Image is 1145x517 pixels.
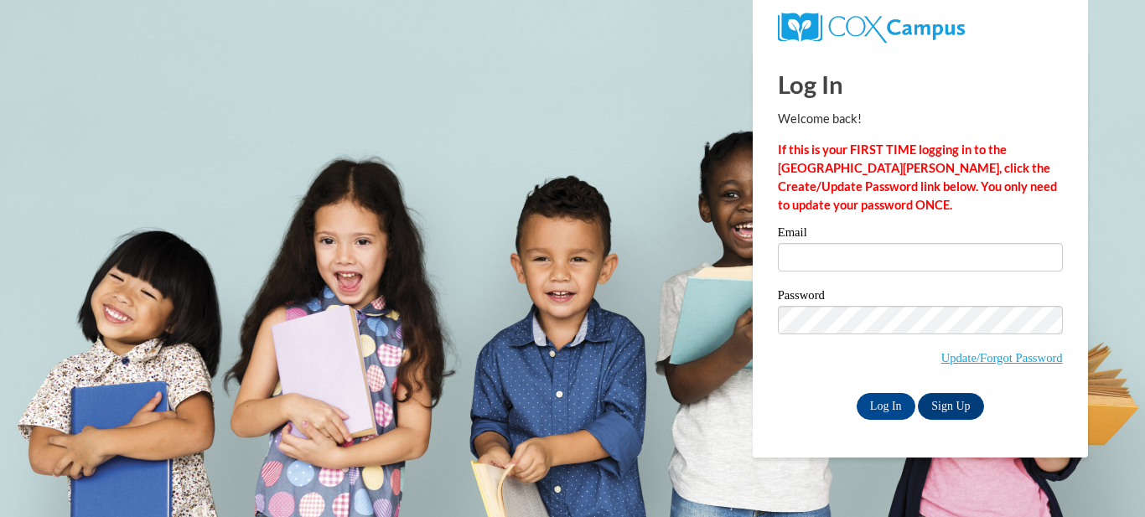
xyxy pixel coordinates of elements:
a: COX Campus [778,19,965,34]
p: Welcome back! [778,110,1063,128]
a: Update/Forgot Password [941,351,1063,364]
strong: If this is your FIRST TIME logging in to the [GEOGRAPHIC_DATA][PERSON_NAME], click the Create/Upd... [778,142,1057,212]
a: Sign Up [918,393,983,420]
img: COX Campus [778,13,965,43]
label: Email [778,226,1063,243]
input: Log In [857,393,915,420]
h1: Log In [778,67,1063,101]
label: Password [778,289,1063,306]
